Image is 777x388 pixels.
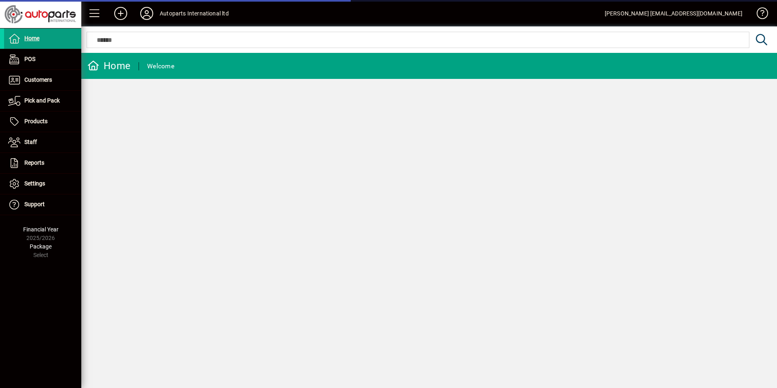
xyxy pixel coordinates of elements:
span: Pick and Pack [24,97,60,104]
a: Pick and Pack [4,91,81,111]
span: Settings [24,180,45,187]
span: Staff [24,139,37,145]
a: Settings [4,174,81,194]
button: Profile [134,6,160,21]
div: Home [87,59,130,72]
a: Customers [4,70,81,90]
div: Autoparts International ltd [160,7,229,20]
span: Reports [24,159,44,166]
div: [PERSON_NAME] [EMAIL_ADDRESS][DOMAIN_NAME] [605,7,742,20]
span: Products [24,118,48,124]
button: Add [108,6,134,21]
span: POS [24,56,35,62]
a: Staff [4,132,81,153]
span: Support [24,201,45,207]
div: Welcome [147,60,174,73]
a: Support [4,194,81,215]
span: Home [24,35,39,41]
span: Customers [24,76,52,83]
a: Reports [4,153,81,173]
span: Financial Year [23,226,59,233]
span: Package [30,243,52,250]
a: Products [4,111,81,132]
a: Knowledge Base [751,2,767,28]
a: POS [4,49,81,70]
